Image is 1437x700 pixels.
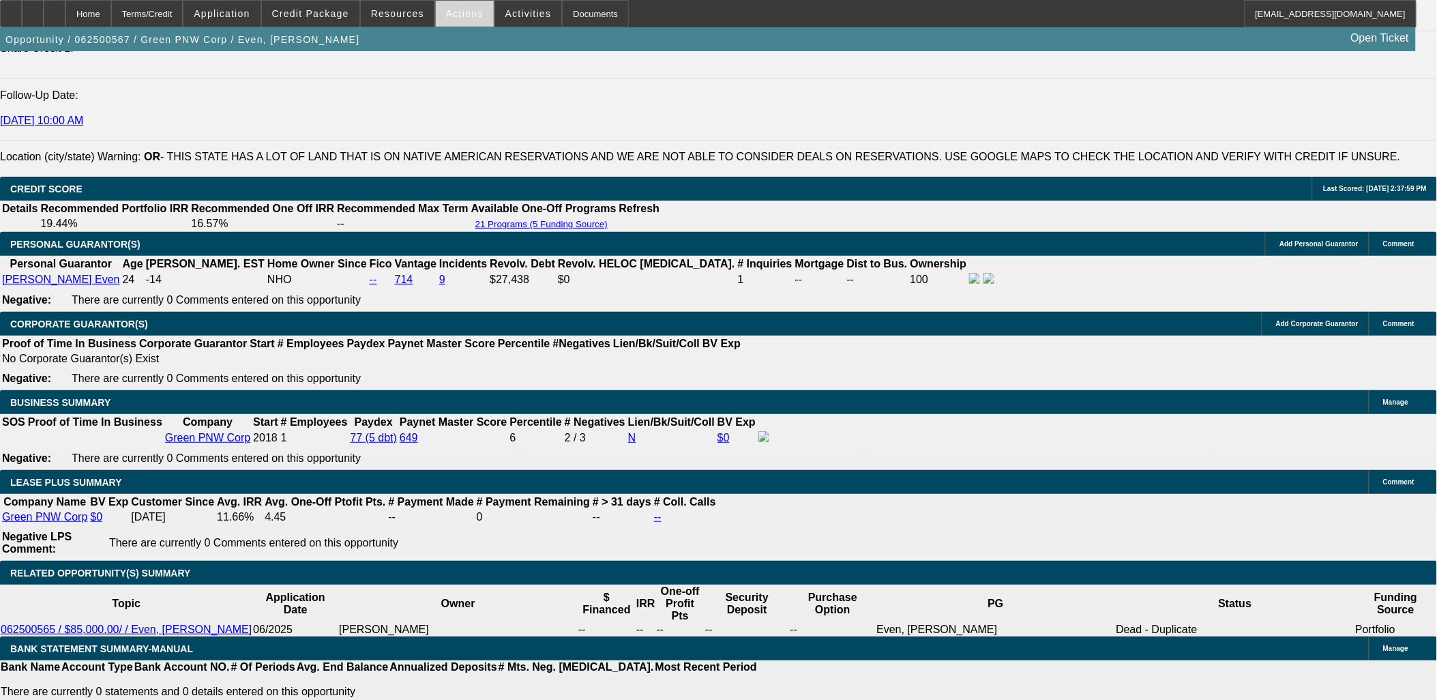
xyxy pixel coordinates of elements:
td: -- [578,623,636,637]
th: Refresh [619,202,661,216]
b: Negative: [2,452,51,464]
span: 1 [281,432,287,443]
th: Recommended Max Term [336,202,469,216]
td: Portfolio [1355,623,1437,637]
td: NHO [267,272,368,287]
th: Funding Source [1355,585,1437,623]
b: Vantage [395,258,436,269]
span: Application [194,8,250,19]
b: Lien/Bk/Suit/Coll [628,416,715,428]
b: Company Name [3,496,86,508]
th: Recommended Portfolio IRR [40,202,189,216]
td: $0 [557,272,736,287]
a: 714 [395,274,413,285]
button: Application [183,1,260,27]
td: 4.45 [264,510,386,524]
b: Paydex [355,416,393,428]
a: 9 [439,274,445,285]
span: Comment [1383,240,1414,248]
img: linkedin-icon.png [983,273,994,284]
b: # Payment Remaining [477,496,590,508]
b: #Negatives [553,338,611,349]
span: Actions [446,8,484,19]
th: Owner [338,585,578,623]
td: -- [387,510,474,524]
td: [PERSON_NAME] [338,623,578,637]
span: Add Personal Guarantor [1279,240,1359,248]
a: Green PNW Corp [2,511,87,523]
b: Percentile [498,338,550,349]
b: Home Owner Since [267,258,367,269]
b: BV Exp [717,416,756,428]
span: RELATED OPPORTUNITY(S) SUMMARY [10,568,190,579]
th: SOS [1,415,26,429]
b: Incidents [439,258,487,269]
b: # Coll. Calls [654,496,716,508]
td: No Corporate Guarantor(s) Exist [1,352,747,366]
td: Dead - Duplicate [1116,623,1355,637]
b: Mortgage [795,258,844,269]
b: # Employees [278,338,344,349]
b: Lien/Bk/Suit/Coll [613,338,700,349]
b: # > 31 days [593,496,651,508]
span: Comment [1383,478,1414,486]
td: -- [592,510,652,524]
td: -14 [145,272,265,287]
b: # Negatives [565,416,625,428]
span: There are currently 0 Comments entered on this opportunity [109,537,398,549]
span: PERSONAL GUARANTOR(S) [10,239,140,250]
b: Company [183,416,233,428]
b: Dist to Bus. [847,258,908,269]
span: There are currently 0 Comments entered on this opportunity [72,373,361,384]
span: BANK STATEMENT SUMMARY-MANUAL [10,643,193,654]
a: N [628,432,636,443]
td: -- [705,623,790,637]
th: Details [1,202,38,216]
img: facebook-icon.png [758,431,769,442]
td: 19.44% [40,217,189,231]
b: Paydex [347,338,385,349]
b: Percentile [509,416,561,428]
b: Customer Since [131,496,214,508]
th: One-off Profit Pts [656,585,705,623]
td: [DATE] [130,510,215,524]
span: BUSINESS SUMMARY [10,397,110,408]
b: Avg. One-Off Ptofit Pts. [265,496,385,508]
td: -- [636,623,656,637]
b: Fico [370,258,392,269]
th: Status [1116,585,1355,623]
td: 24 [122,272,144,287]
td: -- [656,623,705,637]
b: Avg. IRR [217,496,262,508]
a: 062500565 / $85,000.00/ / Even, [PERSON_NAME] [1,624,252,635]
a: $0 [90,511,102,523]
span: Last Scored: [DATE] 2:37:59 PM [1323,185,1427,192]
td: 1 [737,272,793,287]
b: OR [144,151,160,162]
span: Resources [371,8,424,19]
td: $27,438 [489,272,556,287]
th: # Mts. Neg. [MEDICAL_DATA]. [498,660,655,674]
th: Purchase Option [790,585,876,623]
b: Start [250,338,274,349]
span: Comment [1383,320,1414,327]
td: 100 [910,272,968,287]
span: There are currently 0 Comments entered on this opportunity [72,294,361,306]
button: Credit Package [262,1,359,27]
th: # Of Periods [231,660,296,674]
a: Open Ticket [1346,27,1414,50]
span: Add Corporate Guarantor [1276,320,1359,327]
span: CREDIT SCORE [10,184,83,194]
b: Negative: [2,373,51,384]
button: Resources [361,1,434,27]
b: Negative: [2,294,51,306]
th: IRR [636,585,656,623]
img: facebook-icon.png [969,273,980,284]
td: 2018 [252,431,278,446]
div: 6 [509,432,561,444]
a: 77 (5 dbt) [351,432,397,443]
th: Account Type [61,660,134,674]
td: -- [790,623,876,637]
th: Application Date [252,585,338,623]
td: 16.57% [190,217,335,231]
